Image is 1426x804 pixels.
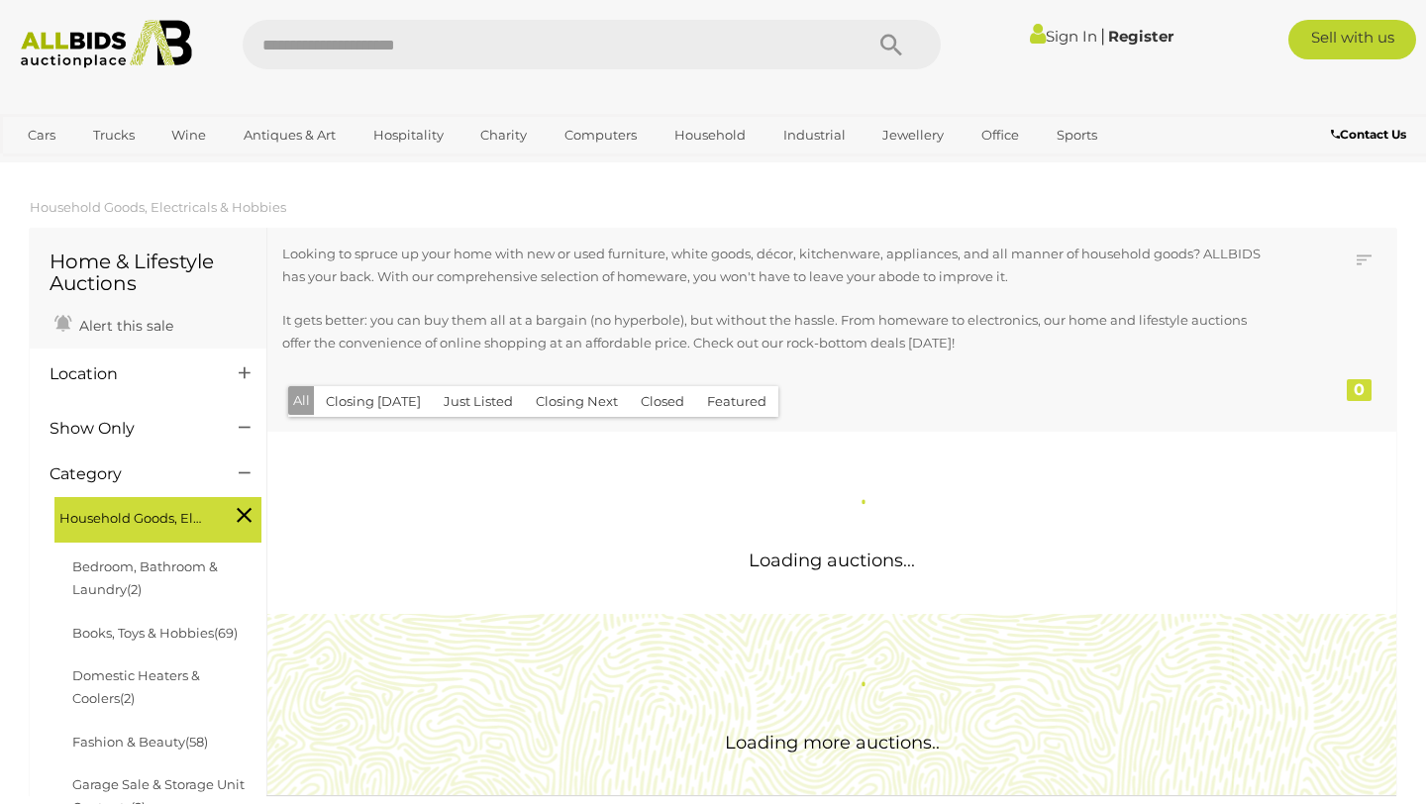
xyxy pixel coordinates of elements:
h1: Home & Lifestyle Auctions [50,251,247,294]
span: Alert this sale [74,317,173,335]
span: (2) [127,581,142,597]
span: (69) [214,625,238,641]
a: Sign In [1030,27,1097,46]
button: Closed [629,386,696,417]
a: Computers [552,119,650,151]
a: Antiques & Art [231,119,349,151]
span: Loading more auctions.. [725,732,940,754]
a: Household [662,119,759,151]
a: Books, Toys & Hobbies(69) [72,625,238,641]
a: Bedroom, Bathroom & Laundry(2) [72,558,218,597]
a: Domestic Heaters & Coolers(2) [72,667,200,706]
a: Jewellery [869,119,957,151]
a: Cars [15,119,68,151]
div: 0 [1347,379,1372,401]
a: Household Goods, Electricals & Hobbies [30,199,286,215]
a: Hospitality [360,119,457,151]
p: Looking to spruce up your home with new or used furniture, white goods, décor, kitchenware, appli... [282,243,1275,289]
a: Contact Us [1331,124,1411,146]
span: | [1100,25,1105,47]
h4: Location [50,365,209,383]
button: Featured [695,386,778,417]
img: Allbids.com.au [11,20,203,68]
a: Fashion & Beauty(58) [72,734,208,750]
a: [GEOGRAPHIC_DATA] [15,151,181,184]
a: Sell with us [1288,20,1416,59]
button: All [288,386,315,415]
b: Contact Us [1331,127,1406,142]
a: Office [968,119,1032,151]
a: Industrial [770,119,859,151]
span: Household Goods, Electricals & Hobbies [59,502,208,530]
button: Just Listed [432,386,525,417]
a: Wine [158,119,219,151]
p: It gets better: you can buy them all at a bargain (no hyperbole), but without the hassle. From ho... [282,309,1275,355]
a: Alert this sale [50,309,178,339]
span: (2) [120,690,135,706]
button: Search [842,20,941,69]
h4: Show Only [50,420,209,438]
a: Register [1108,27,1173,46]
span: Loading auctions... [749,550,915,571]
button: Closing [DATE] [314,386,433,417]
a: Sports [1044,119,1110,151]
h4: Category [50,465,209,483]
button: Closing Next [524,386,630,417]
a: Charity [467,119,540,151]
span: (58) [185,734,208,750]
a: Trucks [80,119,148,151]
